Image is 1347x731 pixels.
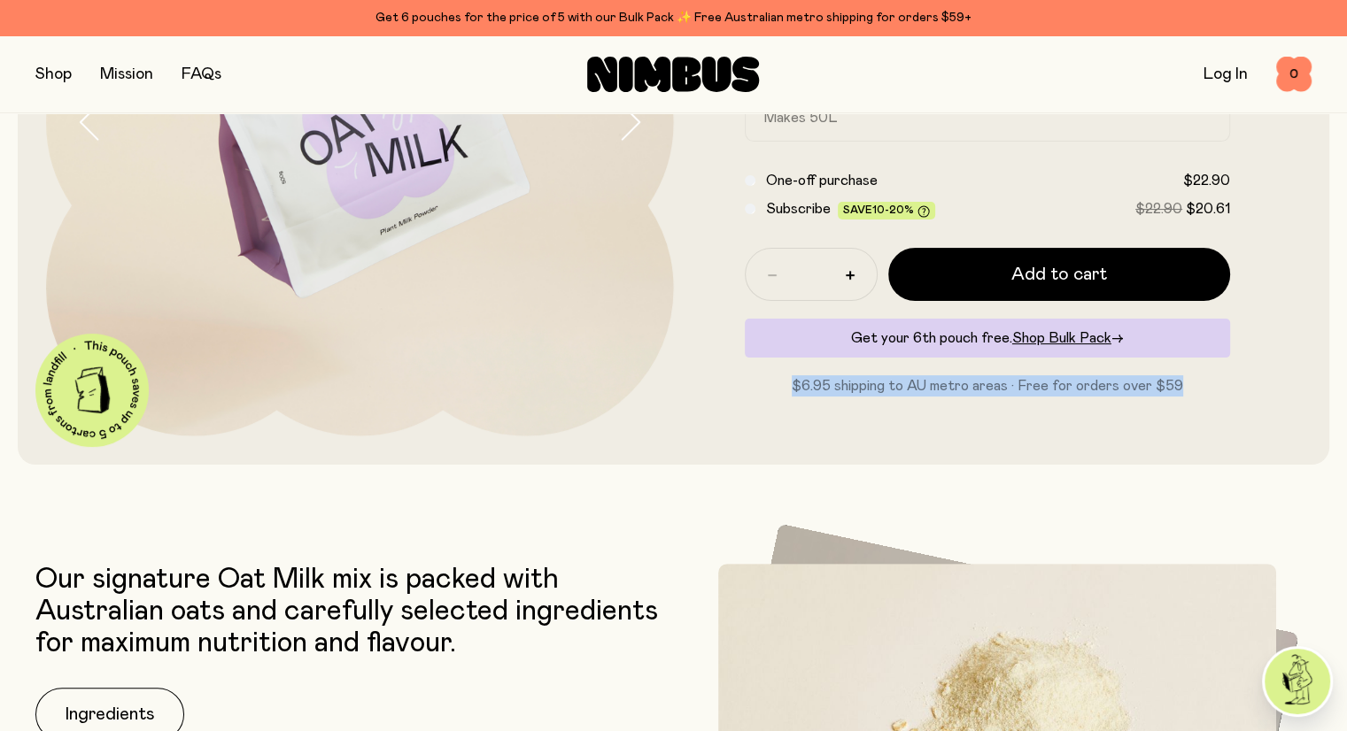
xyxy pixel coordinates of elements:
span: $22.90 [1183,173,1230,188]
span: Makes 50L [763,109,838,127]
span: $20.61 [1186,202,1230,216]
button: 0 [1276,57,1312,92]
div: Get your 6th pouch free. [745,319,1231,358]
span: 10-20% [872,204,914,215]
span: Save [843,204,930,218]
p: $6.95 shipping to AU metro areas · Free for orders over $59 [745,375,1231,396]
span: Add to cart [1011,262,1107,287]
span: Subscribe [766,202,831,216]
span: Shop Bulk Pack [1012,331,1111,345]
p: Our signature Oat Milk mix is packed with Australian oats and carefully selected ingredients for ... [35,564,665,659]
span: $22.90 [1135,202,1182,216]
a: Shop Bulk Pack→ [1012,331,1124,345]
a: FAQs [182,66,221,82]
a: Mission [100,66,153,82]
div: Get 6 pouches for the price of 5 with our Bulk Pack ✨ Free Australian metro shipping for orders $59+ [35,7,1312,28]
a: Log In [1204,66,1248,82]
img: agent [1265,649,1330,714]
button: Add to cart [888,248,1231,301]
span: One-off purchase [766,173,878,188]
